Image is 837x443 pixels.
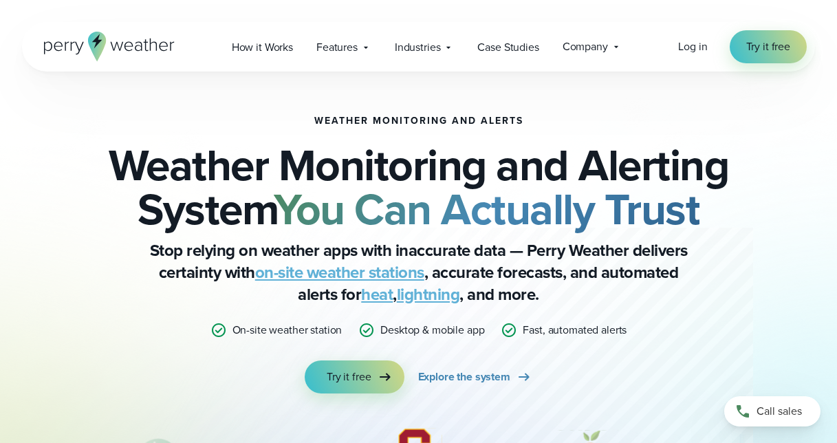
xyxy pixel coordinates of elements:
a: Try it free [730,30,807,63]
p: Desktop & mobile app [380,322,484,338]
p: Fast, automated alerts [523,322,627,338]
span: Features [316,39,358,56]
a: Explore the system [418,360,532,393]
span: Try it free [746,39,790,55]
span: Explore the system [418,369,510,385]
p: On-site weather station [232,322,343,338]
strong: You Can Actually Trust [274,177,699,241]
p: Stop relying on weather apps with inaccurate data — Perry Weather delivers certainty with , accur... [144,239,694,305]
span: How it Works [232,39,293,56]
h1: Weather Monitoring and Alerts [314,116,523,127]
span: Call sales [757,403,802,420]
h2: Weather Monitoring and Alerting System [90,143,748,231]
a: heat [361,282,393,307]
a: Call sales [724,396,820,426]
a: Try it free [305,360,404,393]
a: How it Works [220,33,305,61]
span: Case Studies [477,39,539,56]
span: Industries [395,39,441,56]
span: Log in [678,39,707,54]
a: Log in [678,39,707,55]
span: Company [563,39,608,55]
a: on-site weather stations [255,260,424,285]
span: Try it free [327,369,371,385]
a: Case Studies [466,33,550,61]
a: lightning [397,282,460,307]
